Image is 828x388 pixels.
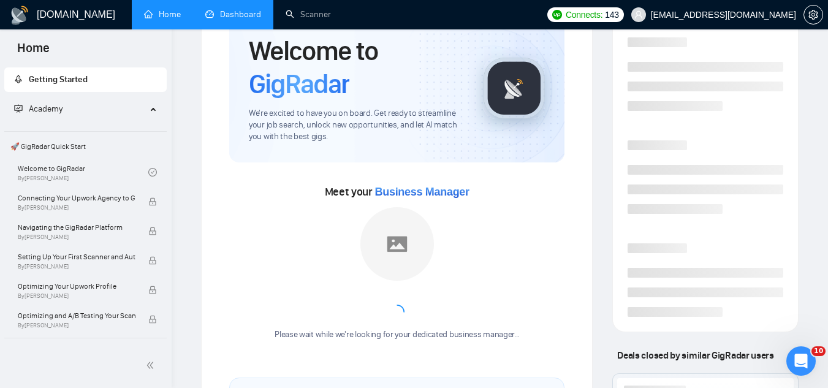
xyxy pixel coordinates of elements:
[249,67,349,101] span: GigRadar
[18,234,135,241] span: By [PERSON_NAME]
[205,9,261,20] a: dashboardDashboard
[144,9,181,20] a: homeHome
[249,108,464,143] span: We're excited to have you on board. Get ready to streamline your job search, unlock new opportuni...
[10,6,29,25] img: logo
[146,359,158,371] span: double-left
[786,346,816,376] iframe: Intercom live chat
[634,10,643,19] span: user
[14,75,23,83] span: rocket
[29,104,63,114] span: Academy
[803,5,823,25] button: setting
[148,315,157,324] span: lock
[612,344,778,366] span: Deals closed by similar GigRadar users
[803,10,823,20] a: setting
[18,251,135,263] span: Setting Up Your First Scanner and Auto-Bidder
[18,263,135,270] span: By [PERSON_NAME]
[148,286,157,294] span: lock
[552,10,562,20] img: upwork-logo.png
[390,305,405,319] span: loading
[18,192,135,204] span: Connecting Your Upwork Agency to GigRadar
[566,8,602,21] span: Connects:
[18,322,135,329] span: By [PERSON_NAME]
[7,39,59,65] span: Home
[18,159,148,186] a: Welcome to GigRadarBy[PERSON_NAME]
[29,74,88,85] span: Getting Started
[375,186,469,198] span: Business Manager
[148,256,157,265] span: lock
[267,329,526,341] div: Please wait while we're looking for your dedicated business manager...
[360,207,434,281] img: placeholder.png
[6,341,165,365] span: 👑 Agency Success with GigRadar
[18,204,135,211] span: By [PERSON_NAME]
[148,227,157,235] span: lock
[6,134,165,159] span: 🚀 GigRadar Quick Start
[18,221,135,234] span: Navigating the GigRadar Platform
[286,9,331,20] a: searchScanner
[18,280,135,292] span: Optimizing Your Upwork Profile
[4,67,167,92] li: Getting Started
[249,34,464,101] h1: Welcome to
[18,292,135,300] span: By [PERSON_NAME]
[14,104,23,113] span: fund-projection-screen
[811,346,826,356] span: 10
[148,197,157,206] span: lock
[14,104,63,114] span: Academy
[148,168,157,177] span: check-circle
[18,310,135,322] span: Optimizing and A/B Testing Your Scanner for Better Results
[605,8,618,21] span: 143
[325,185,469,199] span: Meet your
[484,58,545,119] img: gigradar-logo.png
